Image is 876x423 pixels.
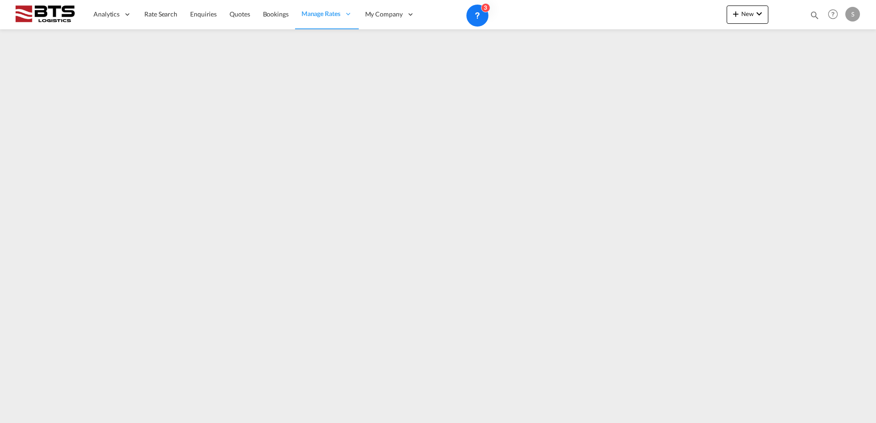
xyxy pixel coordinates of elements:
[144,10,177,18] span: Rate Search
[810,10,820,20] md-icon: icon-magnify
[825,6,841,22] span: Help
[727,5,768,24] button: icon-plus 400-fgNewicon-chevron-down
[730,8,741,19] md-icon: icon-plus 400-fg
[845,7,860,22] div: S
[301,9,340,18] span: Manage Rates
[825,6,845,23] div: Help
[810,10,820,24] div: icon-magnify
[14,4,76,25] img: cdcc71d0be7811ed9adfbf939d2aa0e8.png
[190,10,217,18] span: Enquiries
[93,10,120,19] span: Analytics
[263,10,289,18] span: Bookings
[365,10,403,19] span: My Company
[730,10,765,17] span: New
[230,10,250,18] span: Quotes
[754,8,765,19] md-icon: icon-chevron-down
